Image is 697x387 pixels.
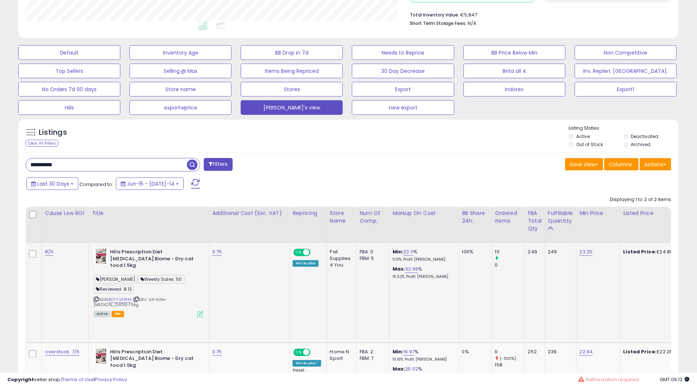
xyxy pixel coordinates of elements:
[390,207,459,243] th: The percentage added to the cost of goods (COGS) that forms the calculator for Min & Max prices.
[42,207,89,243] th: CSV column name: cust_attr_5_Cause Low ROI
[352,100,454,115] button: new export
[79,181,113,188] span: Compared to:
[623,210,687,217] div: Listed Price
[352,82,454,97] button: Export
[204,158,232,171] button: Filters
[241,64,343,78] button: Items Being Repriced
[94,275,138,284] span: [PERSON_NAME]
[7,376,34,383] strong: Copyright
[92,210,206,217] div: Title
[310,349,321,356] span: OFF
[63,376,94,383] a: Terms of Use
[95,376,127,383] a: Privacy Policy
[580,249,593,256] a: 23.25
[18,45,120,60] button: Default
[410,10,666,19] li: €5,847
[393,266,405,273] b: Max:
[360,210,386,225] div: Num of Comp.
[462,349,486,356] div: 0%
[360,349,384,356] div: FBA: 2
[241,45,343,60] button: BB Drop in 7d
[294,250,303,256] span: ON
[576,141,603,148] label: Out of Stock
[130,64,232,78] button: Selling @ Max
[410,12,460,18] b: Total Inventory Value:
[495,362,525,369] div: 158
[7,376,127,383] div: seller snap | |
[575,45,677,60] button: Non Competitive
[576,133,590,139] label: Active
[110,349,199,371] b: Hills Prescription Diet [MEDICAL_DATA] Biome - Dry cat food 1.5kg
[623,349,657,356] b: Listed Price:
[575,64,677,78] button: Inv. Replen. [GEOGRAPHIC_DATA].
[631,141,651,148] label: Archived
[241,82,343,97] button: Stores
[500,356,517,362] small: (-100%)
[580,349,593,356] a: 22.94
[18,64,120,78] button: Top Sellers
[495,249,525,256] div: 111
[393,257,453,263] p: 11.10% Profit [PERSON_NAME]
[623,249,657,256] b: Listed Price:
[393,349,404,356] b: Min:
[623,249,684,256] div: £24.80
[464,45,566,60] button: BB Price Below Min
[109,297,132,303] a: B07YVFP144
[495,349,525,356] div: 0
[26,140,58,147] div: Clear All Filters
[130,45,232,60] button: Inventory Age
[45,210,86,217] div: Cause Low ROI
[330,249,351,269] div: Pet Supplies 4 You
[352,64,454,78] button: 30 Day Decrease
[610,197,671,204] div: Displaying 1 to 2 of 2 items
[528,249,539,256] div: 249
[393,275,453,280] p: 15.52% Profit [PERSON_NAME]
[604,158,639,171] button: Columns
[468,20,477,27] span: N/A
[26,178,78,190] button: Last 30 Days
[94,311,110,317] span: All listings currently available for purchase on Amazon
[94,297,168,308] span: | SKU: U4-Hills-[MEDICAL_DATA]-1.5kg
[116,178,184,190] button: Jun-15 - [DATE]-14
[393,349,453,362] div: %
[360,356,384,362] div: FBM: 7
[464,82,566,97] button: Indorex
[393,266,453,280] div: %
[410,20,467,26] b: Short Term Storage Fees:
[45,349,79,356] a: overstock. 7/6
[360,249,384,256] div: FBA: 0
[294,349,303,356] span: ON
[330,349,351,362] div: Home N Sport
[528,210,542,233] div: FBA Total Qty
[495,262,525,269] div: 0
[405,266,419,273] a: 32.99
[393,357,453,362] p: 10.16% Profit [PERSON_NAME]
[548,249,571,256] div: 249
[569,125,679,132] p: Listing States:
[18,82,120,97] button: No Orders 7d 90 days
[330,210,353,225] div: Store Name
[565,158,603,171] button: Save View
[37,180,69,187] span: Last 30 Days
[110,249,199,271] b: Hills Prescription Diet [MEDICAL_DATA] Biome - Dry cat food 1.5kg
[94,249,203,317] div: ASIN:
[495,210,522,225] div: Ordered Items
[462,249,486,256] div: 100%
[293,360,321,367] div: Win BuyBox *
[130,82,232,97] button: Store name
[212,349,222,356] a: 0.75
[212,249,222,256] a: 0.75
[112,311,124,317] span: FBA
[352,45,454,60] button: Needs to Reprice
[393,249,404,256] b: Min:
[462,210,489,225] div: BB Share 24h.
[94,349,108,364] img: 51wUB9VgQLL._SL40_.jpg
[293,260,319,267] div: Win BuyBox
[640,158,671,171] button: Actions
[127,180,175,187] span: Jun-15 - [DATE]-14
[404,249,414,256] a: 22.11
[393,210,456,217] div: Markup on Cost
[130,100,232,115] button: exportwprice
[212,210,286,217] div: Additional Cost (Exc. VAT)
[310,250,321,256] span: OFF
